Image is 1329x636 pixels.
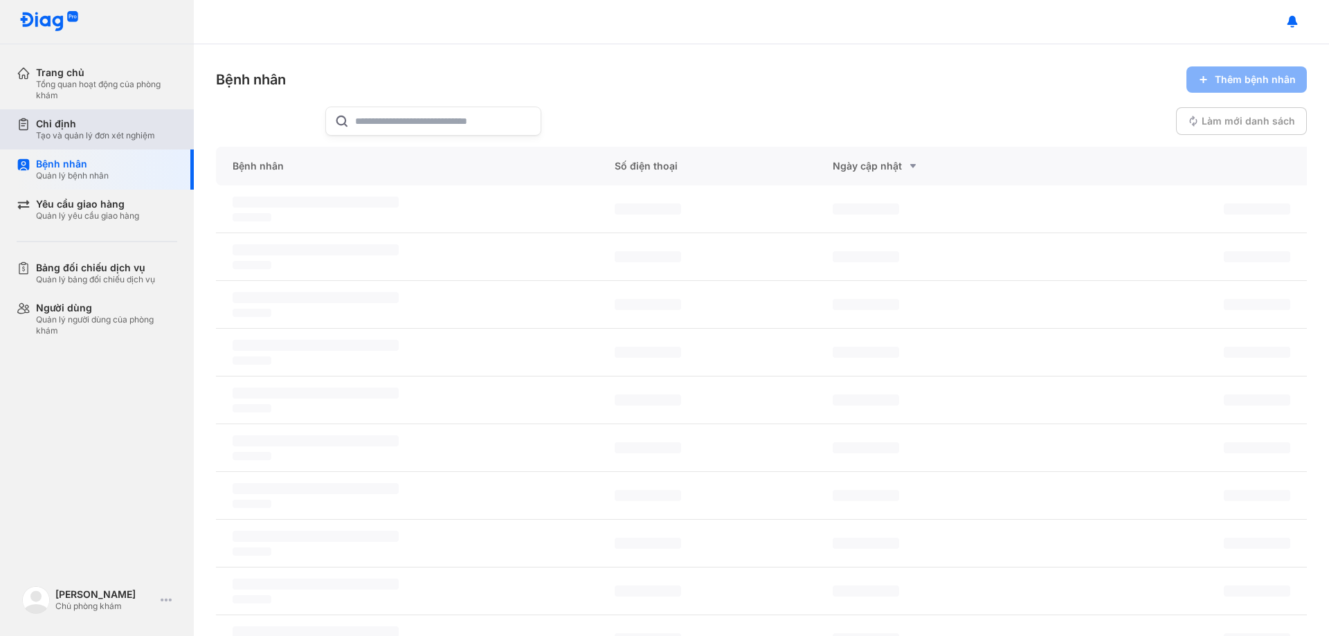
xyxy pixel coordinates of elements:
[233,579,399,590] span: ‌
[233,244,399,255] span: ‌
[36,66,177,79] div: Trang chủ
[36,198,139,210] div: Yêu cầu giao hàng
[233,500,271,508] span: ‌
[1224,585,1290,597] span: ‌
[22,586,50,614] img: logo
[36,79,177,101] div: Tổng quan hoạt động của phòng khám
[233,483,399,494] span: ‌
[833,585,899,597] span: ‌
[233,404,271,412] span: ‌
[233,452,271,460] span: ‌
[233,435,399,446] span: ‌
[233,388,399,399] span: ‌
[1186,66,1307,93] button: Thêm bệnh nhân
[615,251,681,262] span: ‌
[55,588,155,601] div: [PERSON_NAME]
[1224,251,1290,262] span: ‌
[36,274,155,285] div: Quản lý bảng đối chiếu dịch vụ
[615,585,681,597] span: ‌
[233,292,399,303] span: ‌
[833,299,899,310] span: ‌
[233,356,271,365] span: ‌
[233,531,399,542] span: ‌
[36,130,155,141] div: Tạo và quản lý đơn xét nghiệm
[833,538,899,549] span: ‌
[36,210,139,221] div: Quản lý yêu cầu giao hàng
[833,442,899,453] span: ‌
[1224,203,1290,215] span: ‌
[233,213,271,221] span: ‌
[833,251,899,262] span: ‌
[36,158,109,170] div: Bệnh nhân
[233,595,271,603] span: ‌
[36,262,155,274] div: Bảng đối chiếu dịch vụ
[216,70,286,89] div: Bệnh nhân
[1224,490,1290,501] span: ‌
[615,394,681,406] span: ‌
[36,118,155,130] div: Chỉ định
[833,490,899,501] span: ‌
[233,547,271,556] span: ‌
[233,309,271,317] span: ‌
[233,340,399,351] span: ‌
[615,347,681,358] span: ‌
[833,203,899,215] span: ‌
[615,203,681,215] span: ‌
[833,158,1018,174] div: Ngày cập nhật
[36,302,177,314] div: Người dùng
[1224,442,1290,453] span: ‌
[615,442,681,453] span: ‌
[833,394,899,406] span: ‌
[615,299,681,310] span: ‌
[1176,107,1307,135] button: Làm mới danh sách
[1224,347,1290,358] span: ‌
[233,197,399,208] span: ‌
[833,347,899,358] span: ‌
[615,538,681,549] span: ‌
[598,147,816,185] div: Số điện thoại
[1215,73,1296,86] span: Thêm bệnh nhân
[1224,538,1290,549] span: ‌
[1224,299,1290,310] span: ‌
[36,170,109,181] div: Quản lý bệnh nhân
[216,147,598,185] div: Bệnh nhân
[36,314,177,336] div: Quản lý người dùng của phòng khám
[55,601,155,612] div: Chủ phòng khám
[1202,115,1295,127] span: Làm mới danh sách
[615,490,681,501] span: ‌
[1224,394,1290,406] span: ‌
[233,261,271,269] span: ‌
[19,11,79,33] img: logo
